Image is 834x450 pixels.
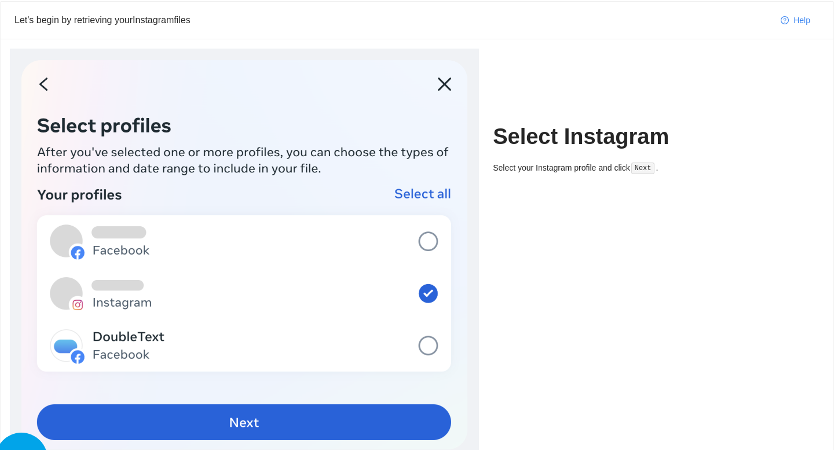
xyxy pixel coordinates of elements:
div: Select your Instagram profile and click . [493,161,824,175]
span: Help [793,14,810,27]
h1: Select Instagram [493,123,824,150]
div: Let's begin by retrieving your Instagram files [14,13,771,27]
button: question-circleHelp [771,11,820,29]
span: question-circle [781,16,789,25]
code: Next [631,163,654,174]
